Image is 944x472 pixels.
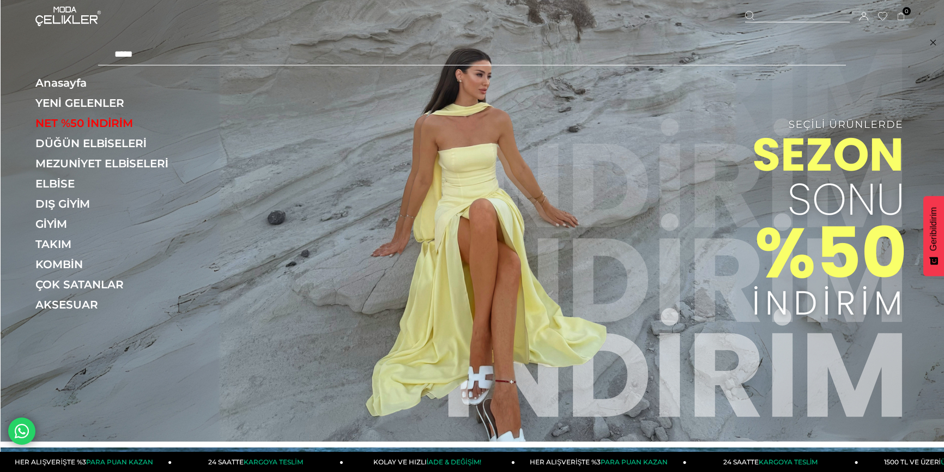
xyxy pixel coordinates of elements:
[929,207,939,251] span: Geribildirim
[35,298,185,311] a: AKSESUAR
[903,7,911,15] span: 0
[35,137,185,150] a: DÜĞÜN ELBİSELERİ
[35,7,101,26] img: logo
[35,157,185,170] a: MEZUNİYET ELBİSELERİ
[172,452,343,472] a: 24 SAATTEKARGOYA TESLİM
[601,458,668,466] span: PARA PUAN KAZAN
[35,117,185,130] a: NET %50 İNDİRİM
[35,76,185,89] a: Anasayfa
[35,278,185,291] a: ÇOK SATANLAR
[515,452,687,472] a: HER ALIŞVERİŞTE %3PARA PUAN KAZAN
[897,13,905,21] a: 0
[343,452,515,472] a: KOLAY VE HIZLIİADE & DEĞİŞİM!
[687,452,858,472] a: 24 SAATTEKARGOYA TESLİM
[35,238,185,251] a: TAKIM
[244,458,302,466] span: KARGOYA TESLİM
[427,458,481,466] span: İADE & DEĞİŞİM!
[759,458,818,466] span: KARGOYA TESLİM
[35,217,185,231] a: GİYİM
[35,96,185,110] a: YENİ GELENLER
[35,177,185,190] a: ELBİSE
[35,258,185,271] a: KOMBİN
[35,197,185,210] a: DIŞ GİYİM
[86,458,153,466] span: PARA PUAN KAZAN
[923,196,944,276] button: Geribildirim - Show survey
